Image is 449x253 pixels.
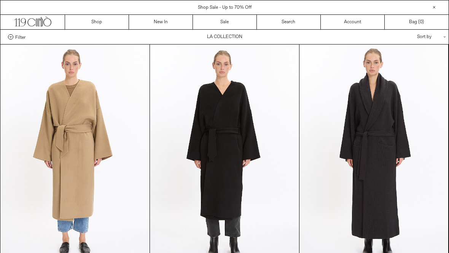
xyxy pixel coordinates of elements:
a: New In [129,15,193,29]
a: Shop [65,15,129,29]
div: Sort by [373,30,441,44]
a: Shop Sale - Up to 70% Off [198,5,252,11]
span: ) [420,19,424,25]
span: 0 [420,19,422,25]
a: Account [321,15,385,29]
a: Search [257,15,321,29]
a: Bag () [385,15,449,29]
a: Sale [193,15,257,29]
span: Filter [15,34,25,40]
